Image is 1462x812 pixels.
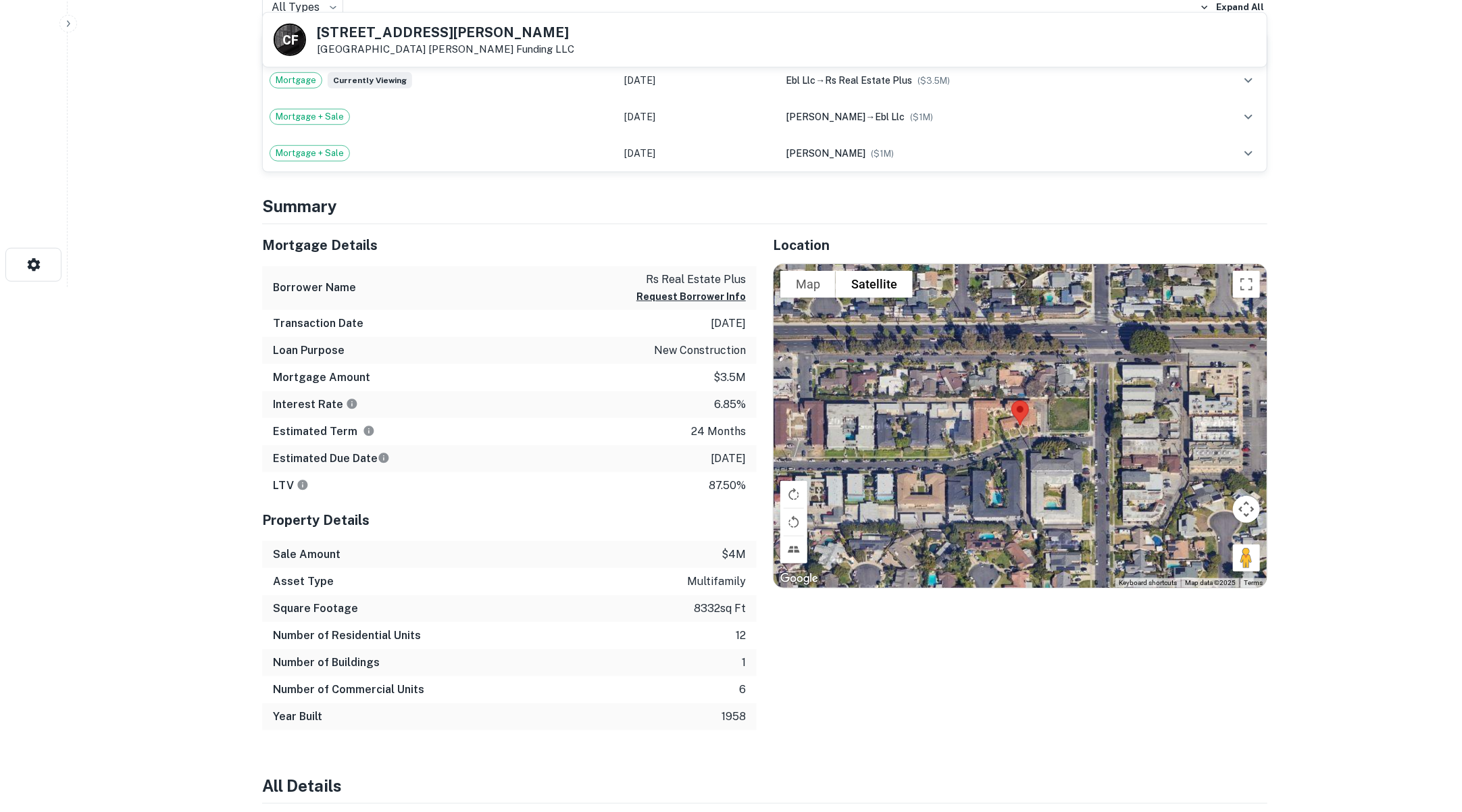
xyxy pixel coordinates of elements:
span: ebl llc [876,111,905,122]
span: ($ 1M ) [911,112,934,122]
h6: Loan Purpose [273,342,345,359]
div: → [786,109,1177,124]
button: Show satellite imagery [836,271,913,298]
td: [DATE] [618,99,780,135]
p: $3.5m [713,370,746,386]
h5: Location [773,235,1267,255]
span: rs real estate plus [826,75,913,86]
button: Drag Pegman onto the map to open Street View [1233,544,1260,572]
p: [DATE] [711,315,746,332]
svg: Estimate is based on a standard schedule for this type of loan. [378,452,390,464]
span: Map data ©2025 [1185,579,1236,586]
p: 24 months [691,424,746,440]
button: Tilt map [780,536,807,563]
h5: Property Details [262,510,757,530]
h6: Borrower Name [273,280,356,296]
p: $4m [722,547,746,563]
h6: LTV [273,478,309,494]
p: [DATE] [711,451,746,467]
h6: Square Footage [273,601,358,617]
span: Mortgage + Sale [270,110,349,124]
h4: All Details [262,773,1267,798]
a: Terms (opens in new tab) [1244,579,1263,586]
p: 6 [739,682,746,698]
span: ebl llc [786,75,816,86]
h6: Year Built [273,709,322,725]
span: Mortgage + Sale [270,147,349,160]
p: 8332 sq ft [694,601,746,617]
span: [PERSON_NAME] [786,111,866,122]
h6: Number of Residential Units [273,628,421,644]
a: [PERSON_NAME] Funding LLC [428,43,574,55]
h6: Number of Buildings [273,655,380,671]
p: new construction [654,342,746,359]
span: Mortgage [270,74,322,87]
button: Rotate map clockwise [780,481,807,508]
p: rs real estate plus [636,272,746,288]
p: 12 [736,628,746,644]
h6: Estimated Term [273,424,375,440]
button: Request Borrower Info [636,288,746,305]
div: → [786,73,1177,88]
h6: Sale Amount [273,547,341,563]
a: Open this area in Google Maps (opens a new window) [777,570,822,588]
button: Show street map [780,271,836,298]
h6: Mortgage Amount [273,370,370,386]
p: C F [282,31,297,49]
img: Google [777,570,822,588]
button: Rotate map counterclockwise [780,509,807,536]
p: 87.50% [709,478,746,494]
span: ($ 3.5M ) [918,76,951,86]
svg: The interest rates displayed on the website are for informational purposes only and may be report... [346,398,358,410]
h6: Asset Type [273,574,334,590]
span: [PERSON_NAME] [786,148,866,159]
iframe: Chat Widget [1394,704,1462,769]
svg: Term is based on a standard schedule for this type of loan. [363,425,375,437]
h5: Mortgage Details [262,235,757,255]
button: expand row [1237,142,1260,165]
button: expand row [1237,105,1260,128]
span: ($ 1M ) [872,149,894,159]
h6: Number of Commercial Units [273,682,424,698]
span: Currently viewing [328,72,412,88]
p: [GEOGRAPHIC_DATA] [317,43,574,55]
button: expand row [1237,69,1260,92]
h5: [STREET_ADDRESS][PERSON_NAME] [317,26,574,39]
h4: Summary [262,194,1267,218]
p: multifamily [687,574,746,590]
button: Map camera controls [1233,496,1260,523]
td: [DATE] [618,135,780,172]
h6: Interest Rate [273,397,358,413]
button: Toggle fullscreen view [1233,271,1260,298]
p: 1958 [722,709,746,725]
h6: Estimated Due Date [273,451,390,467]
p: 6.85% [714,397,746,413]
h6: Transaction Date [273,315,363,332]
svg: LTVs displayed on the website are for informational purposes only and may be reported incorrectly... [297,479,309,491]
p: 1 [742,655,746,671]
button: Keyboard shortcuts [1119,578,1177,588]
td: [DATE] [618,62,780,99]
